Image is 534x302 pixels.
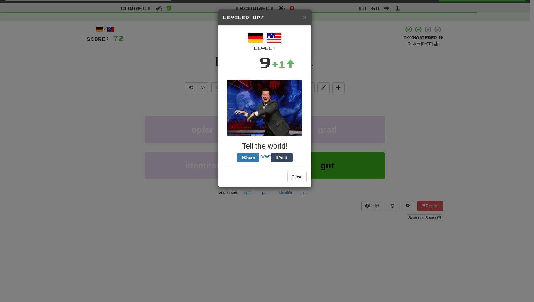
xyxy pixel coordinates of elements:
[223,45,307,51] div: Level:
[271,58,294,71] div: +1
[259,51,271,73] div: 9
[271,153,293,162] button: Post
[237,153,259,162] button: Share
[303,14,307,20] button: Close
[227,80,302,136] img: colbert-d8d93119554e3a11f2fb50df59d9335a45bab299cf88b0a944f8a324a1865a88.gif
[303,13,307,21] span: ×
[259,154,270,159] a: Tweet
[223,142,307,150] h3: Tell the world!
[287,172,307,182] button: Close
[223,14,307,21] h5: Leveled Up!
[223,30,307,51] div: /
